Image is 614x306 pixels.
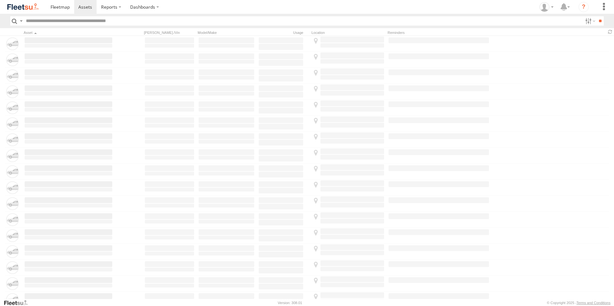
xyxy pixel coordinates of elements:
[311,30,385,35] div: Location
[606,29,614,35] span: Refresh
[547,301,610,305] div: © Copyright 2025 -
[258,30,309,35] div: Usage
[198,30,255,35] div: Model/Make
[6,3,40,11] img: fleetsu-logo-horizontal.svg
[388,30,490,35] div: Reminders
[144,30,195,35] div: [PERSON_NAME]./Vin
[24,30,113,35] div: Click to Sort
[19,16,24,26] label: Search Query
[579,2,589,12] i: ?
[537,2,556,12] div: Wayne Betts
[4,300,33,306] a: Visit our Website
[278,301,302,305] div: Version: 308.01
[583,16,596,26] label: Search Filter Options
[577,301,610,305] a: Terms and Conditions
